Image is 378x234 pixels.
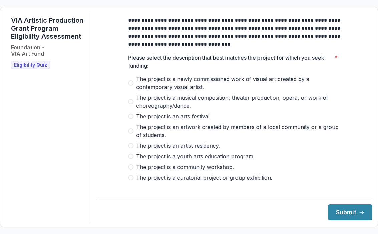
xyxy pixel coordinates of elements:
[136,94,342,110] span: The project is a musical composition, theater production, opera, or work of choreography/dance.
[136,142,220,150] span: The project is an artist residency.
[328,204,372,220] button: Submit
[11,44,44,57] h2: Foundation - VIA Art Fund
[136,112,211,120] span: The project is an arts festival.
[136,163,234,171] span: The project is a community workshop.
[136,174,272,182] span: The project is a curatorial project or group exhibition.
[14,62,47,68] span: Eligibility Quiz
[128,54,332,70] p: Please select the description that best matches the project for which you seek funding:
[136,152,255,160] span: The project is a youth arts education program.
[136,75,342,91] span: The project is a newly commissioned work of visual art created by a contemporary visual artist.
[11,16,83,40] h1: VIA Artistic Production Grant Program Eligibility Assessment
[136,123,342,139] span: The project is an artwork created by members of a local community or a group of students.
